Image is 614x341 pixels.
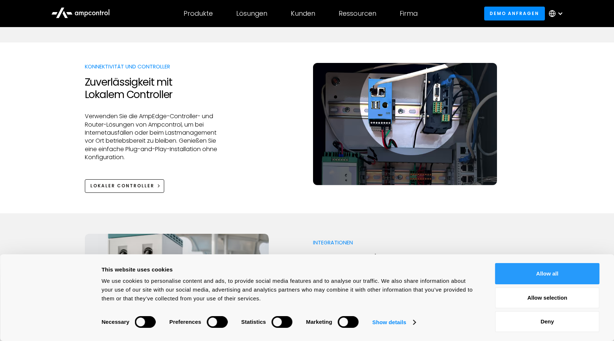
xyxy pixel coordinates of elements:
h2: Open API und nahtlose Integration [313,252,454,277]
div: Kunden [291,10,315,18]
div: Firma [400,10,418,18]
strong: Preferences [169,319,201,325]
strong: Statistics [241,319,266,325]
button: Deny [495,311,600,332]
div: Lösungen [236,10,267,18]
div: Lokaler Controller [90,183,154,189]
div: Ressourcen [339,10,376,18]
h2: Zuverlässigkeit mit Lokalem Controller [85,76,226,101]
div: Produkte [184,10,213,18]
strong: Necessary [102,319,129,325]
img: AmpEdge onsite controller for EV charging load management [313,63,497,185]
strong: Marketing [306,319,332,325]
p: Verwenden Sie die AmpEdge-Controller- und Router-Lösungen von Ampcontrol, um bei Internetausfälle... [85,112,226,161]
p: Integrationen [313,239,454,246]
a: Show details [372,317,415,328]
a: Lokaler Controller [85,179,165,193]
button: Allow all [495,263,600,284]
div: This website uses cookies [102,265,479,274]
button: Allow selection [495,287,600,308]
div: We use cookies to personalise content and ads, to provide social media features and to analyse ou... [102,277,479,303]
a: Demo anfragen [484,7,545,20]
p: Konnektivität und Controller [85,63,226,70]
